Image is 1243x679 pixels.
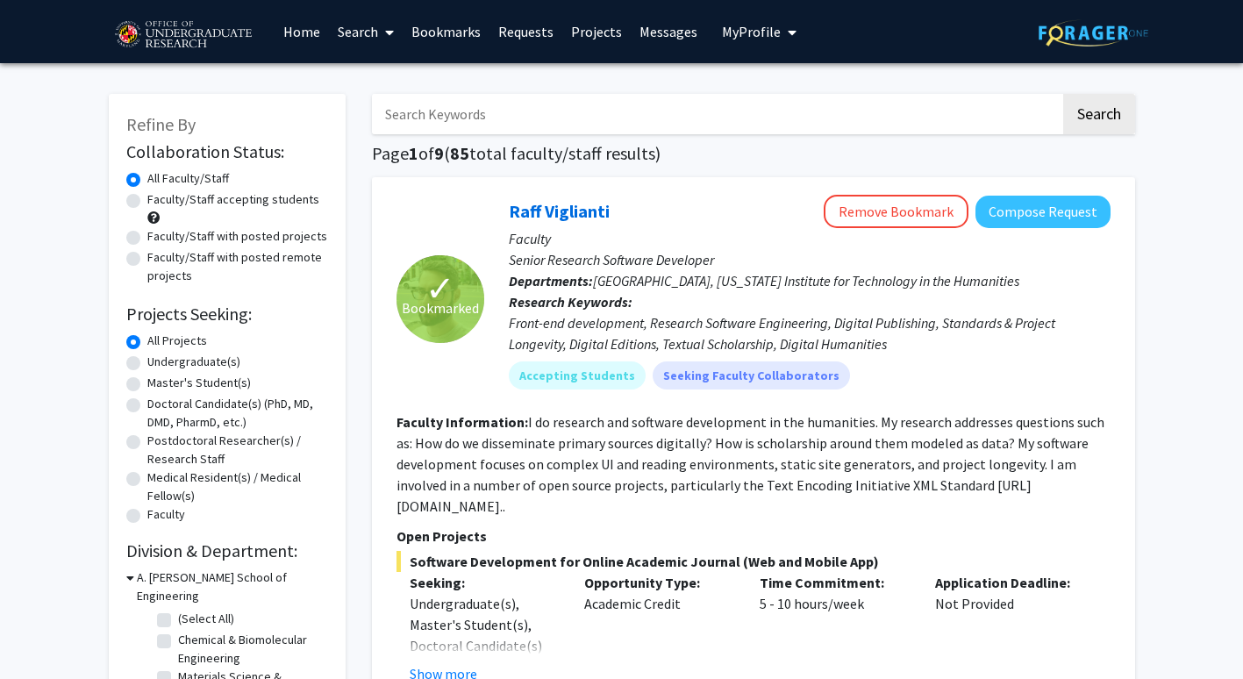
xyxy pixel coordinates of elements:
fg-read-more: I do research and software development in the humanities. My research addresses questions such as... [396,413,1104,515]
a: Search [329,1,403,62]
span: Bookmarked [402,297,479,318]
button: Remove Bookmark [824,195,968,228]
a: Home [275,1,329,62]
label: Faculty/Staff accepting students [147,190,319,209]
label: (Select All) [178,610,234,628]
img: University of Maryland Logo [109,13,257,57]
label: Faculty [147,505,185,524]
label: Chemical & Biomolecular Engineering [178,631,324,668]
iframe: Chat [13,600,75,666]
a: Requests [489,1,562,62]
h2: Projects Seeking: [126,304,328,325]
p: Application Deadline: [935,572,1084,593]
p: Senior Research Software Developer [509,249,1111,270]
span: 85 [450,142,469,164]
span: Software Development for Online Academic Journal (Web and Mobile App) [396,551,1111,572]
label: Postdoctoral Researcher(s) / Research Staff [147,432,328,468]
b: Faculty Information: [396,413,528,431]
p: Open Projects [396,525,1111,547]
span: My Profile [722,23,781,40]
span: 1 [409,142,418,164]
h1: Page of ( total faculty/staff results) [372,143,1135,164]
button: Compose Request to Raff Viglianti [975,196,1111,228]
p: Seeking: [410,572,559,593]
button: Search [1063,94,1135,134]
span: ✓ [425,280,455,297]
div: Front-end development, Research Software Engineering, Digital Publishing, Standards & Project Lon... [509,312,1111,354]
label: Medical Resident(s) / Medical Fellow(s) [147,468,328,505]
h2: Division & Department: [126,540,328,561]
label: Master's Student(s) [147,374,251,392]
mat-chip: Accepting Students [509,361,646,390]
span: Refine By [126,113,196,135]
b: Departments: [509,272,593,289]
input: Search Keywords [372,94,1061,134]
b: Research Keywords: [509,293,632,311]
span: 9 [434,142,444,164]
label: All Faculty/Staff [147,169,229,188]
a: Projects [562,1,631,62]
label: Faculty/Staff with posted remote projects [147,248,328,285]
label: Faculty/Staff with posted projects [147,227,327,246]
p: Opportunity Type: [584,572,733,593]
h2: Collaboration Status: [126,141,328,162]
label: All Projects [147,332,207,350]
a: Messages [631,1,706,62]
img: ForagerOne Logo [1039,19,1148,46]
h3: A. [PERSON_NAME] School of Engineering [137,568,328,605]
mat-chip: Seeking Faculty Collaborators [653,361,850,390]
p: Time Commitment: [760,572,909,593]
a: Raff Viglianti [509,200,610,222]
label: Doctoral Candidate(s) (PhD, MD, DMD, PharmD, etc.) [147,395,328,432]
label: Undergraduate(s) [147,353,240,371]
a: Bookmarks [403,1,489,62]
span: [GEOGRAPHIC_DATA], [US_STATE] Institute for Technology in the Humanities [593,272,1019,289]
p: Faculty [509,228,1111,249]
